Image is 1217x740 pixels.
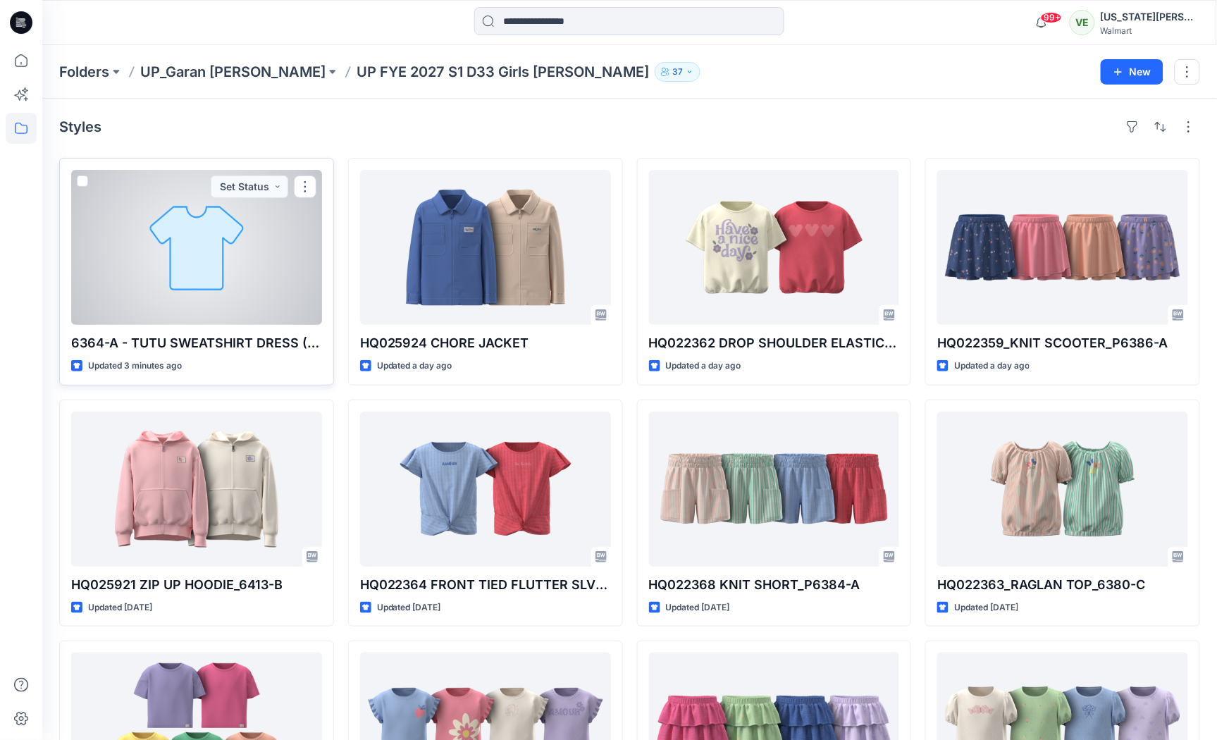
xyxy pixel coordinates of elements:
a: HQ022364 FRONT TIED FLUTTER SLV TEEP_6394-B [360,412,611,567]
div: Walmart [1101,25,1199,36]
a: 6364-A - TUTU SWEATSHIRT DRESS (1) (1) (2) [71,170,322,325]
a: HQ025924 CHORE JACKET [360,170,611,325]
a: HQ022363_RAGLAN TOP_6380-C [937,412,1188,567]
a: UP_Garan [PERSON_NAME] [140,62,326,82]
a: HQ025921 ZIP UP HOODIE_6413-B [71,412,322,567]
p: HQ022363_RAGLAN TOP_6380-C [937,575,1188,595]
p: 37 [672,64,683,80]
p: Updated a day ago [377,359,452,374]
p: Updated 3 minutes ago [88,359,182,374]
p: UP FYE 2027 S1 D33 Girls [PERSON_NAME] [357,62,649,82]
h4: Styles [59,118,101,135]
p: 6364-A - TUTU SWEATSHIRT DRESS (1) (1) (2) [71,333,322,353]
p: HQ022368 KNIT SHORT_P6384-A [649,575,900,595]
a: HQ022368 KNIT SHORT_P6384-A [649,412,900,567]
p: Updated [DATE] [666,600,730,615]
p: Updated [DATE] [954,600,1018,615]
span: 99+ [1041,12,1062,23]
p: HQ025924 CHORE JACKET [360,333,611,353]
button: 37 [655,62,700,82]
a: Folders [59,62,109,82]
div: VE [1070,10,1095,35]
p: HQ025921 ZIP UP HOODIE_6413-B [71,575,322,595]
p: Updated a day ago [666,359,741,374]
p: HQ022359_KNIT SCOOTER_P6386-A [937,333,1188,353]
p: Updated [DATE] [88,600,152,615]
a: HQ022359_KNIT SCOOTER_P6386-A [937,170,1188,325]
p: Updated a day ago [954,359,1030,374]
p: Updated [DATE] [377,600,441,615]
a: HQ022362 DROP SHOULDER ELASTICATED BTM_6378-A [649,170,900,325]
p: HQ022364 FRONT TIED FLUTTER SLV TEEP_6394-B [360,575,611,595]
div: [US_STATE][PERSON_NAME] [1101,8,1199,25]
button: New [1101,59,1163,85]
p: HQ022362 DROP SHOULDER ELASTICATED BTM_6378-A [649,333,900,353]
